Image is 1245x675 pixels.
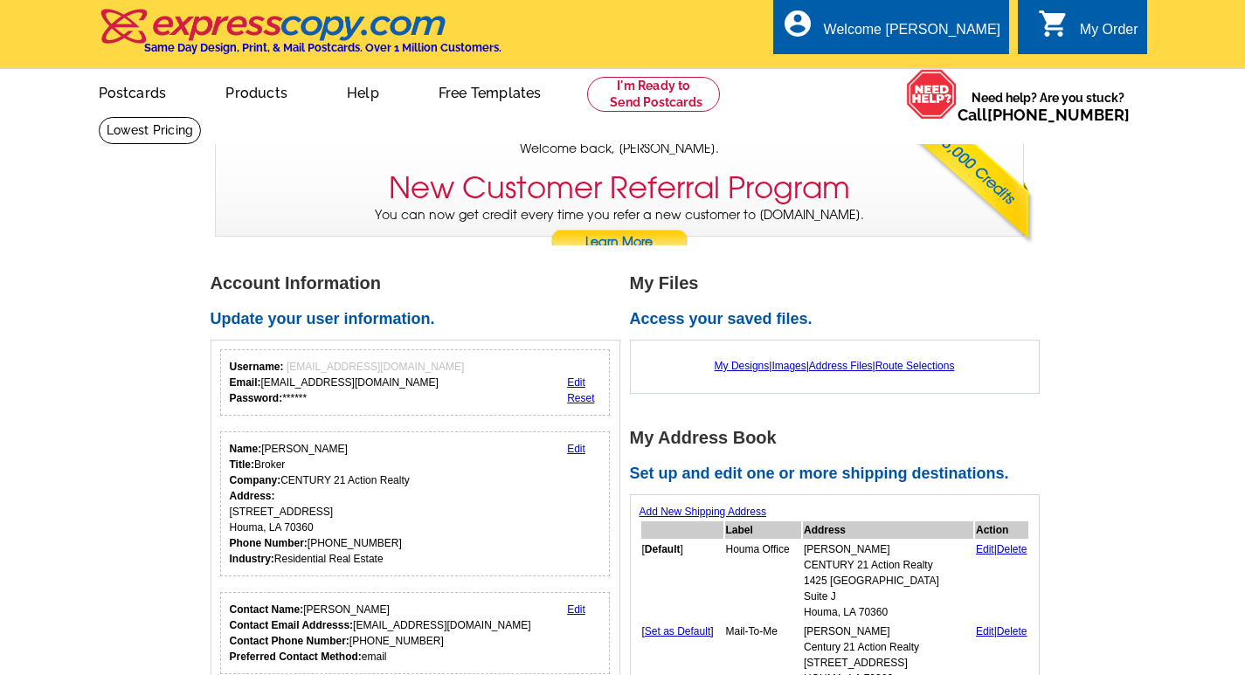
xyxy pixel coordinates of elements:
[771,360,806,372] a: Images
[809,360,873,372] a: Address Files
[630,274,1049,293] h1: My Files
[220,349,611,416] div: Your login information.
[567,392,594,404] a: Reset
[230,376,261,389] strong: Email:
[230,443,262,455] strong: Name:
[567,443,585,455] a: Edit
[645,625,710,637] a: Set as Default
[630,429,1049,447] h1: My Address Book
[645,543,681,555] b: Default
[567,376,585,389] a: Edit
[640,506,766,518] a: Add New Shipping Address
[71,71,195,112] a: Postcards
[875,360,955,372] a: Route Selections
[230,392,283,404] strong: Password:
[958,106,1130,124] span: Call
[230,458,254,471] strong: Title:
[958,89,1138,124] span: Need help? Are you stuck?
[640,349,1030,382] div: | | |
[230,490,275,502] strong: Address:
[230,602,531,665] div: [PERSON_NAME] [EMAIL_ADDRESS][DOMAIN_NAME] [PHONE_NUMBER] email
[975,521,1028,539] th: Action
[230,553,274,565] strong: Industry:
[230,537,308,549] strong: Phone Number:
[630,465,1049,484] h2: Set up and edit one or more shipping destinations.
[641,541,723,621] td: [ ]
[230,441,410,567] div: [PERSON_NAME] Broker CENTURY 21 Action Realty [STREET_ADDRESS] Houma, LA 70360 [PHONE_NUMBER] Res...
[287,361,464,373] span: [EMAIL_ADDRESS][DOMAIN_NAME]
[197,71,315,112] a: Products
[782,8,813,39] i: account_circle
[803,521,973,539] th: Address
[230,651,362,663] strong: Preferred Contact Method:
[550,230,688,256] a: Learn More
[715,360,770,372] a: My Designs
[230,474,281,486] strong: Company:
[975,541,1028,621] td: |
[1080,22,1138,46] div: My Order
[725,541,802,621] td: Houma Office
[211,274,630,293] h1: Account Information
[906,69,958,120] img: help
[567,603,585,616] a: Edit
[824,22,1000,46] div: Welcome [PERSON_NAME]
[230,619,354,631] strong: Contact Email Addresss:
[230,635,349,647] strong: Contact Phone Number:
[976,543,994,555] a: Edit
[220,431,611,576] div: Your personal details.
[144,41,501,54] h4: Same Day Design, Print, & Mail Postcards. Over 1 Million Customers.
[987,106,1130,124] a: [PHONE_NUMBER]
[520,140,719,158] span: Welcome back, [PERSON_NAME].
[220,592,611,674] div: Who should we contact regarding order issues?
[319,71,407,112] a: Help
[997,625,1027,637] a: Delete
[211,310,630,329] h2: Update your user information.
[1038,8,1069,39] i: shopping_cart
[216,206,1023,256] p: You can now get credit every time you refer a new customer to [DOMAIN_NAME].
[976,625,994,637] a: Edit
[630,310,1049,329] h2: Access your saved files.
[997,543,1027,555] a: Delete
[411,71,570,112] a: Free Templates
[389,170,850,206] h3: New Customer Referral Program
[99,21,501,54] a: Same Day Design, Print, & Mail Postcards. Over 1 Million Customers.
[230,603,304,616] strong: Contact Name:
[1038,19,1138,41] a: shopping_cart My Order
[230,359,465,406] div: [EMAIL_ADDRESS][DOMAIN_NAME] ******
[725,521,802,539] th: Label
[230,361,284,373] strong: Username:
[803,541,973,621] td: [PERSON_NAME] CENTURY 21 Action Realty 1425 [GEOGRAPHIC_DATA] Suite J Houma, LA 70360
